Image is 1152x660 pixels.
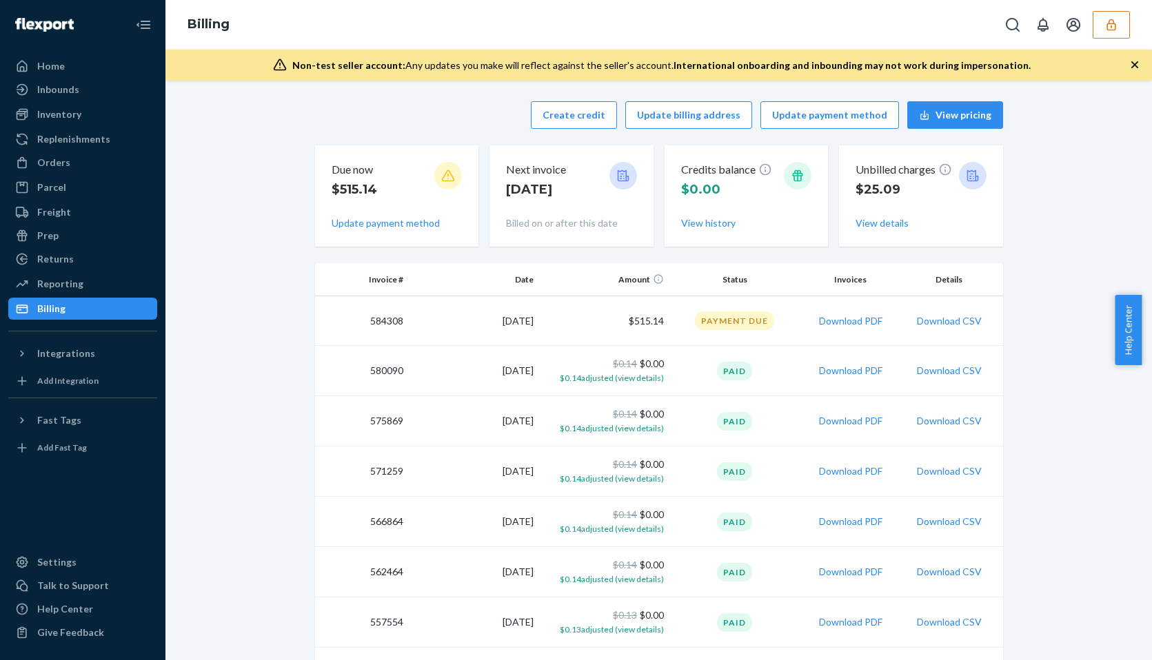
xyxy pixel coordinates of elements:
td: $0.00 [539,396,669,446]
button: View history [681,216,736,230]
p: Next invoice [506,162,566,178]
p: [DATE] [506,181,566,198]
td: $0.00 [539,597,669,648]
button: $0.14adjusted (view details) [560,371,664,384]
td: $0.00 [539,547,669,597]
a: Add Fast Tag [8,437,157,459]
td: [DATE] [409,547,539,597]
span: $0.14 [613,559,637,570]
div: Freight [37,205,71,219]
span: $0.13 adjusted (view details) [560,624,664,635]
td: $0.00 [539,346,669,396]
div: Talk to Support [37,579,109,592]
div: Billing [37,302,65,316]
div: Orders [37,156,70,169]
div: Inventory [37,107,81,121]
td: $0.00 [539,497,669,547]
td: $515.14 [539,296,669,346]
div: Help Center [37,602,93,616]
td: [DATE] [409,346,539,396]
button: Download CSV [917,515,982,528]
iframe: Opens a widget where you can chat to one of our agents [1062,619,1138,653]
td: [DATE] [409,446,539,497]
button: Download CSV [917,464,982,478]
a: Add Integration [8,370,157,392]
div: Prep [37,229,59,243]
button: $0.14adjusted (view details) [560,421,664,435]
button: Update billing address [625,101,752,129]
td: [DATE] [409,497,539,547]
div: Parcel [37,181,66,194]
span: $0.14 [613,458,637,470]
td: 571259 [315,446,410,497]
th: Invoices [800,263,901,296]
span: $0.14 [613,508,637,520]
button: $0.13adjusted (view details) [560,622,664,636]
a: Billing [8,298,157,320]
button: Open account menu [1060,11,1087,39]
div: Payment Due [695,311,774,330]
span: $0.14 adjusted (view details) [560,574,664,584]
button: $0.14adjusted (view details) [560,572,664,586]
button: Close Navigation [130,11,157,39]
span: $0.14 adjusted (view details) [560,473,664,484]
button: Download PDF [819,314,882,328]
span: $0.14 [613,408,637,420]
div: Paid [717,513,752,531]
div: Settings [37,555,77,569]
a: Help Center [8,598,157,620]
span: Non-test seller account: [292,59,405,71]
button: Download CSV [917,414,982,428]
button: Download PDF [819,515,882,528]
span: $0.14 [613,358,637,369]
div: Reporting [37,277,83,291]
span: $0.14 adjusted (view details) [560,524,664,534]
td: [DATE] [409,597,539,648]
td: [DATE] [409,396,539,446]
div: Add Integration [37,375,99,386]
button: Download CSV [917,615,982,629]
div: Paid [717,412,752,431]
button: Download PDF [819,615,882,629]
button: Open Search Box [999,11,1027,39]
a: Settings [8,551,157,573]
a: Home [8,55,157,77]
div: Paid [717,362,752,380]
a: Billing [188,17,230,32]
p: Credits balance [681,162,772,178]
button: Give Feedback [8,621,157,643]
img: Flexport logo [15,18,74,32]
button: Open notifications [1029,11,1057,39]
button: Update payment method [332,216,440,230]
p: Unbilled charges [856,162,952,178]
button: Download CSV [917,364,982,378]
span: $0.00 [681,182,720,197]
a: Returns [8,248,157,270]
button: Download PDF [819,364,882,378]
a: Replenishments [8,128,157,150]
a: Parcel [8,176,157,198]
button: Download PDF [819,464,882,478]
td: 580090 [315,346,410,396]
div: Paid [717,563,752,581]
p: Due now [332,162,377,178]
div: Replenishments [37,132,110,146]
button: Help Center [1115,295,1142,365]
a: Reporting [8,273,157,295]
button: Update payment method [760,101,899,129]
a: Freight [8,201,157,223]
div: Inbounds [37,83,79,96]
span: $0.14 adjusted (view details) [560,423,664,433]
td: $0.00 [539,446,669,497]
td: 584308 [315,296,410,346]
div: Home [37,59,65,73]
div: Give Feedback [37,626,104,639]
span: International onboarding and inbounding may not work during impersonation. [674,59,1031,71]
button: Fast Tags [8,409,157,431]
th: Amount [539,263,669,296]
div: Paid [717,613,752,632]
td: 562464 [315,547,410,597]
td: 566864 [315,497,410,547]
th: Invoice # [315,263,410,296]
span: $0.13 [613,609,637,621]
